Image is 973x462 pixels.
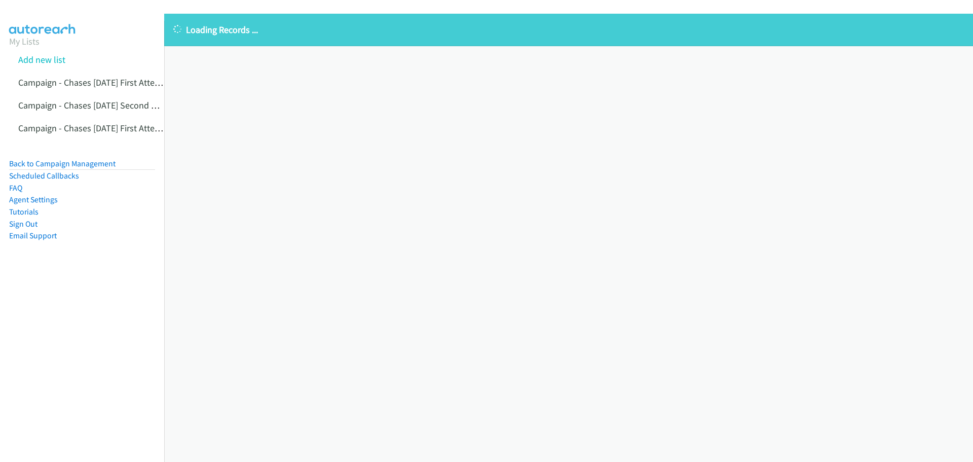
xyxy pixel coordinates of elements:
a: Campaign - Chases [DATE] Second Attempt [18,99,182,111]
a: Back to Campaign Management [9,159,116,168]
a: Scheduled Callbacks [9,171,79,181]
a: Tutorials [9,207,39,217]
p: Loading Records ... [173,23,964,37]
a: Campaign - Chases [DATE] First Attempt [18,122,170,134]
a: Add new list [18,54,65,65]
a: Campaign - Chases [DATE] First Attempt And Ongoings [18,77,226,88]
a: Sign Out [9,219,38,229]
a: Email Support [9,231,57,240]
a: My Lists [9,35,40,47]
a: Agent Settings [9,195,58,204]
a: FAQ [9,183,22,193]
